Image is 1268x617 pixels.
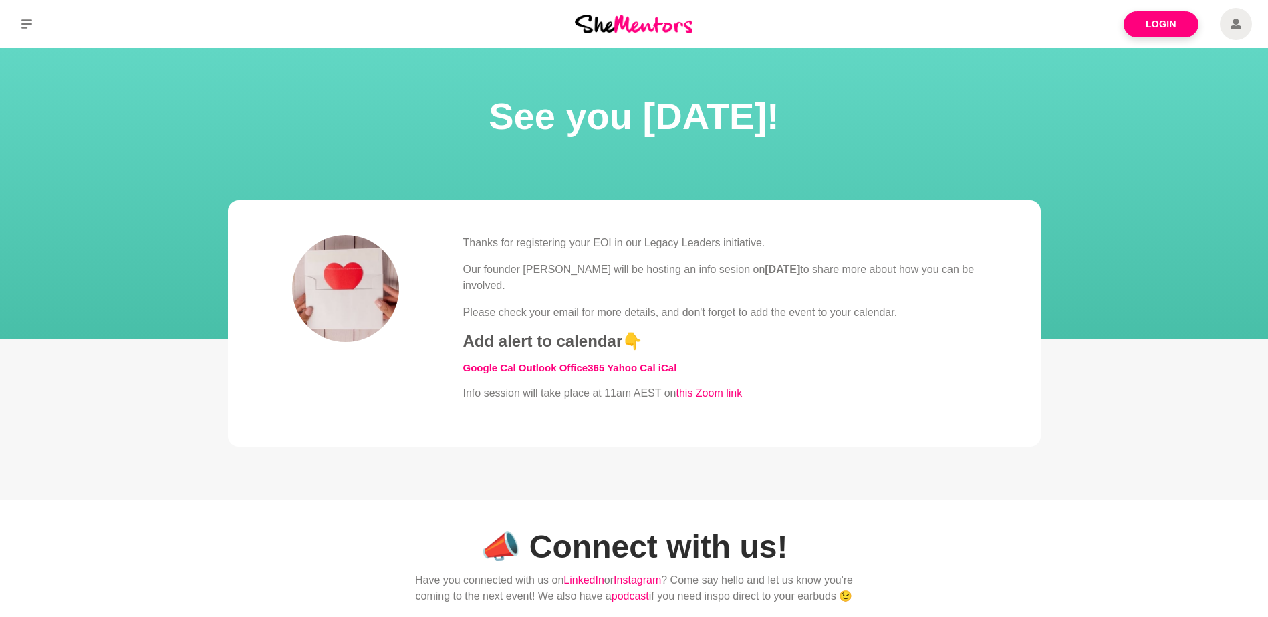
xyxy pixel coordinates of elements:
a: Google Cal [463,362,516,373]
h1: 📣 Connect with us! [399,527,870,567]
a: Instagram [614,574,661,586]
p: Have you connected with us on or ? Come say hello and let us know you're coming to the next event... [399,572,870,604]
h1: See you [DATE]! [16,91,1252,142]
a: LinkedIn [563,574,604,586]
a: this Zoom link [676,387,743,399]
a: Office365 [559,362,605,373]
a: Login [1124,11,1198,37]
a: podcast [612,590,649,602]
a: Outlook [519,362,557,373]
p: Thanks for registering your EOI in our Legacy Leaders initiative. [463,235,977,251]
h5: ​ [463,362,977,375]
a: iCal [658,362,677,373]
strong: [DATE] [765,264,800,275]
p: Please check your email for more details, and don't forget to add the event to your calendar. [463,304,977,321]
h4: Add alert to calendar👇 [463,331,977,351]
a: Yahoo Cal [607,362,656,373]
p: Our founder [PERSON_NAME] will be hosting an info sesion on to share more about how you can be in... [463,262,977,294]
p: Info session will take place at 11am AEST on [463,385,977,401]
img: She Mentors Logo [575,15,692,33]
